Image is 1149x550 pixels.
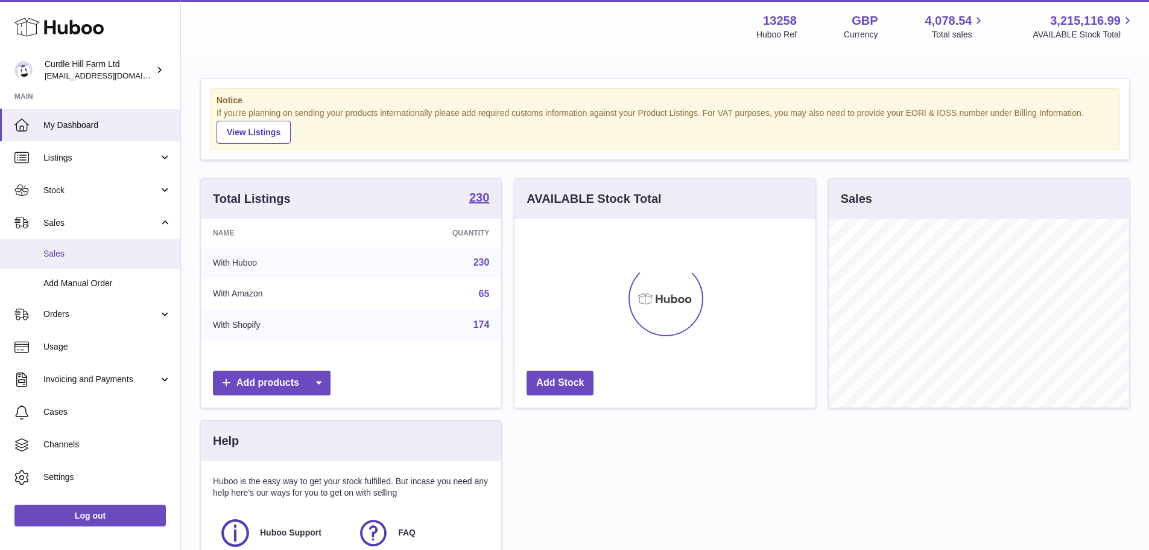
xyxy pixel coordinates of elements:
[43,406,171,418] span: Cases
[45,59,153,82] div: Curdle Hill Farm Ltd
[479,289,490,299] a: 65
[366,219,502,247] th: Quantity
[469,191,489,206] a: 230
[201,219,366,247] th: Name
[213,476,489,499] p: Huboo is the easy way to get your stock fulfilled. But incase you need any help here's our ways f...
[527,371,593,395] a: Add Stock
[43,217,159,229] span: Sales
[201,309,366,341] td: With Shopify
[357,517,483,549] a: FAQ
[14,505,166,526] a: Log out
[217,121,291,144] a: View Listings
[43,185,159,196] span: Stock
[14,61,33,79] img: internalAdmin-13258@internal.huboo.com
[43,472,171,483] span: Settings
[45,71,177,80] span: [EMAIL_ADDRESS][DOMAIN_NAME]
[43,248,171,260] span: Sales
[201,278,366,310] td: With Amazon
[925,13,972,29] span: 4,078.54
[469,191,489,203] strong: 230
[43,309,159,320] span: Orders
[43,120,171,131] span: My Dashboard
[763,13,797,29] strong: 13258
[844,29,878,40] div: Currency
[43,152,159,164] span: Listings
[217,95,1113,106] strong: Notice
[43,439,171,450] span: Channels
[527,191,661,207] h3: AVAILABLE Stock Total
[43,341,171,353] span: Usage
[473,319,490,330] a: 174
[217,107,1113,144] div: If you're planning on sending your products internationally please add required customs informati...
[213,191,291,207] h3: Total Listings
[756,29,797,40] div: Huboo Ref
[841,191,872,207] h3: Sales
[43,374,159,385] span: Invoicing and Payments
[43,278,171,289] span: Add Manual Order
[213,371,331,395] a: Add products
[213,433,239,449] h3: Help
[1033,13,1135,40] a: 3,215,116.99 AVAILABLE Stock Total
[1033,29,1135,40] span: AVAILABLE Stock Total
[260,527,321,539] span: Huboo Support
[925,13,986,40] a: 4,078.54 Total sales
[219,517,345,549] a: Huboo Support
[852,13,878,29] strong: GBP
[932,29,986,40] span: Total sales
[398,527,416,539] span: FAQ
[473,257,490,267] a: 230
[1050,13,1121,29] span: 3,215,116.99
[201,247,366,278] td: With Huboo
